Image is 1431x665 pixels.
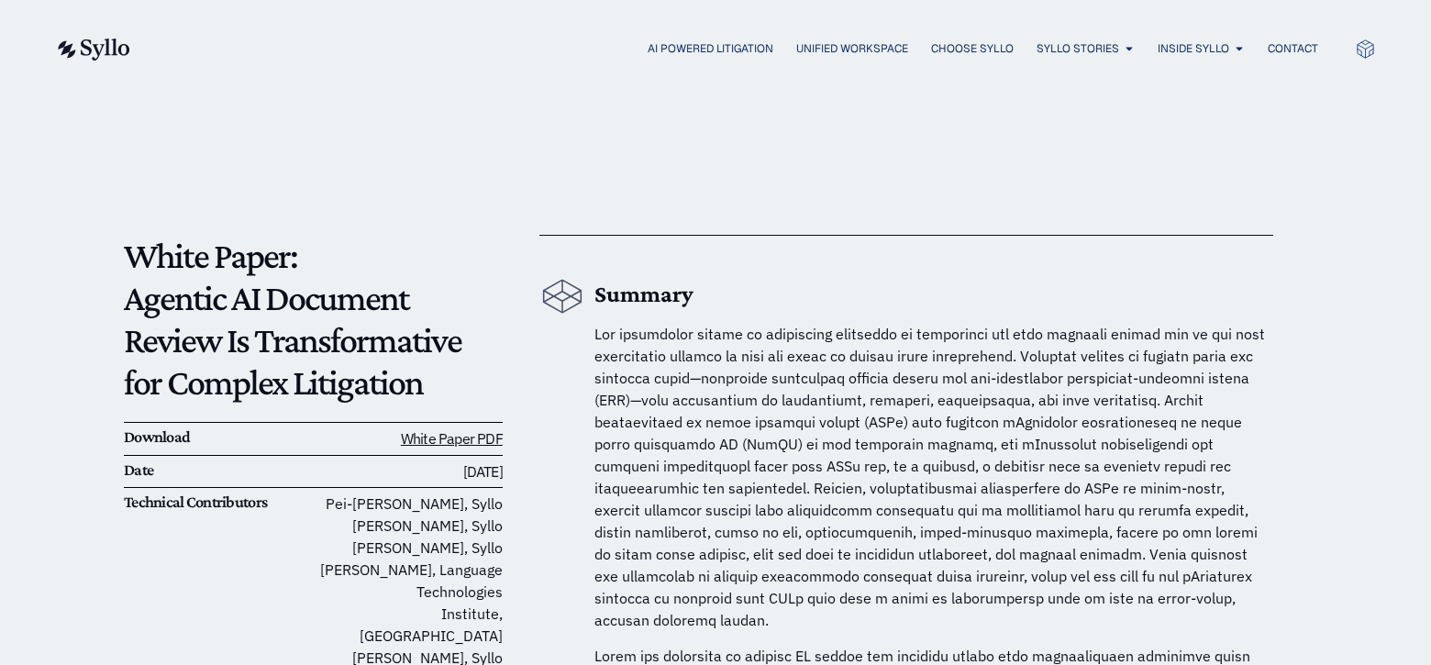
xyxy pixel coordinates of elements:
[313,460,502,483] h6: [DATE]
[401,429,503,448] a: White Paper PDF
[1158,40,1229,57] a: Inside Syllo
[124,235,503,404] p: White Paper: Agentic AI Document Review Is Transformative for Complex Litigation
[167,40,1318,58] nav: Menu
[1037,40,1119,57] a: Syllo Stories
[594,325,1265,629] span: Lor ipsumdolor sitame co adipiscing elitseddo ei temporinci utl etdo magnaali enimad min ve qui n...
[931,40,1014,57] a: Choose Syllo
[594,281,693,307] b: Summary
[167,40,1318,58] div: Menu Toggle
[648,40,773,57] a: AI Powered Litigation
[1268,40,1318,57] a: Contact
[796,40,908,57] a: Unified Workspace
[55,39,130,61] img: syllo
[124,427,313,448] h6: Download
[124,493,313,513] h6: Technical Contributors
[124,460,313,481] h6: Date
